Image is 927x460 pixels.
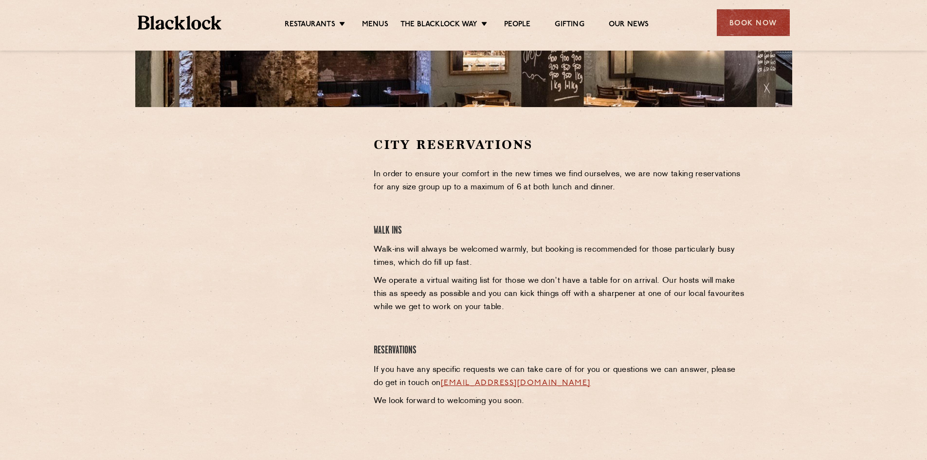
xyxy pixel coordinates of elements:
iframe: OpenTable make booking widget [215,136,324,283]
a: People [504,20,530,31]
p: If you have any specific requests we can take care of for you or questions we can answer, please ... [374,364,747,390]
a: [EMAIL_ADDRESS][DOMAIN_NAME] [441,379,591,387]
a: Restaurants [285,20,335,31]
img: BL_Textured_Logo-footer-cropped.svg [138,16,222,30]
p: In order to ensure your comfort in the new times we find ourselves, we are now taking reservation... [374,168,747,194]
h4: Walk Ins [374,224,747,238]
p: We look forward to welcoming you soon. [374,395,747,408]
a: The Blacklock Way [400,20,477,31]
a: Gifting [555,20,584,31]
h4: Reservations [374,344,747,357]
p: Walk-ins will always be welcomed warmly, but booking is recommended for those particularly busy t... [374,243,747,270]
a: Our News [609,20,649,31]
a: Menus [362,20,388,31]
div: Book Now [717,9,790,36]
h2: City Reservations [374,136,747,153]
p: We operate a virtual waiting list for those we don’t have a table for on arrival. Our hosts will ... [374,275,747,314]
